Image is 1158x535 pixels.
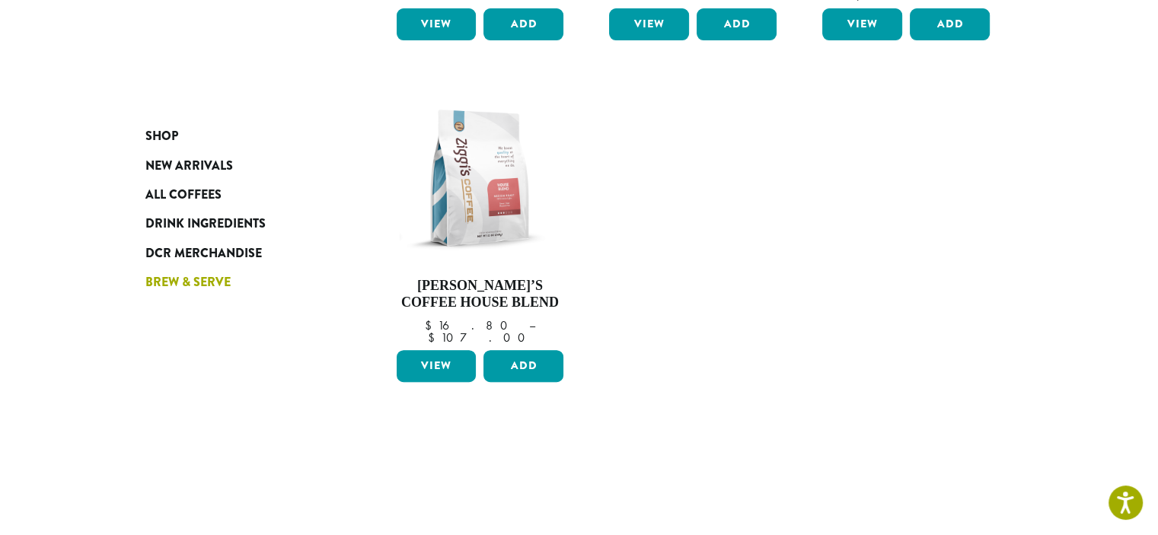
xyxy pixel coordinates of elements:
[609,8,689,40] a: View
[822,8,902,40] a: View
[145,268,375,297] a: Brew & Serve
[483,8,563,40] button: Add
[393,91,568,344] a: [PERSON_NAME]’s Coffee House Blend
[145,127,178,146] span: Shop
[145,239,375,268] a: DCR Merchandise
[145,186,222,205] span: All Coffees
[393,278,568,310] h4: [PERSON_NAME]’s Coffee House Blend
[145,209,375,238] a: Drink Ingredients
[397,8,477,40] a: View
[145,273,231,292] span: Brew & Serve
[425,317,438,333] span: $
[697,8,777,40] button: Add
[145,215,266,234] span: Drink Ingredients
[529,317,535,333] span: –
[397,350,477,382] a: View
[425,317,515,333] bdi: 16.80
[145,244,262,263] span: DCR Merchandise
[910,8,990,40] button: Add
[483,350,563,382] button: Add
[428,330,532,346] bdi: 107.00
[145,157,233,176] span: New Arrivals
[145,151,375,180] a: New Arrivals
[145,122,375,151] a: Shop
[428,330,441,346] span: $
[145,180,375,209] a: All Coffees
[392,91,567,266] img: Ziggis-House-Blend-12-oz.png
